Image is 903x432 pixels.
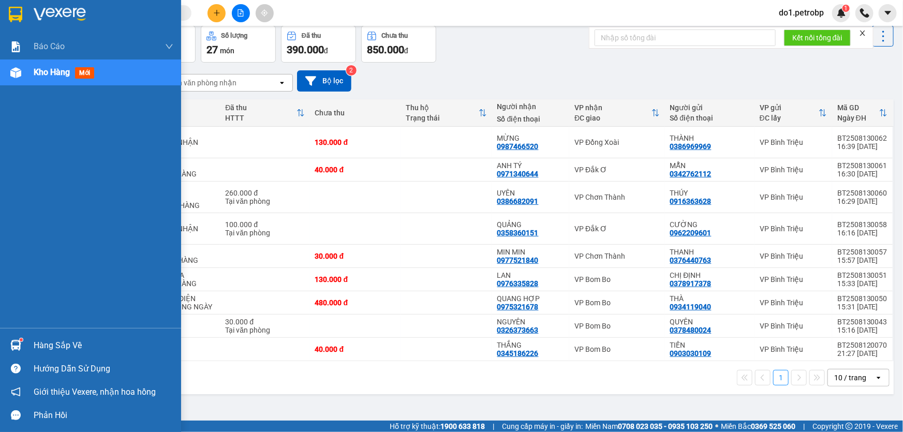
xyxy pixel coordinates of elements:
[497,170,539,178] div: 0971340644
[346,65,357,76] sup: 2
[220,99,309,127] th: Toggle SortBy
[834,373,866,383] div: 10 / trang
[760,103,819,112] div: VP gửi
[221,32,248,39] div: Số lượng
[256,4,274,22] button: aim
[574,299,659,307] div: VP Bom Bo
[837,220,887,229] div: BT2508130058
[406,103,479,112] div: Thu hộ
[760,114,819,122] div: ĐC lấy
[225,103,296,112] div: Đã thu
[670,170,712,178] div: 0342762112
[574,138,659,146] div: VP Đồng Xoài
[34,67,70,77] span: Kho hàng
[670,134,749,142] div: THÀNH
[670,256,712,264] div: 0376440763
[165,42,173,51] span: down
[497,189,565,197] div: UYÊN
[232,4,250,22] button: file-add
[760,322,827,330] div: VP Bình Triệu
[10,41,21,52] img: solution-icon
[837,256,887,264] div: 15:57 [DATE]
[10,340,21,351] img: warehouse-icon
[751,422,795,430] strong: 0369 525 060
[497,248,565,256] div: MIN MIN
[875,374,883,382] svg: open
[760,252,827,260] div: VP Bình Triệu
[367,43,404,56] span: 850.000
[440,422,485,430] strong: 1900 633 818
[206,43,218,56] span: 27
[11,364,21,374] span: question-circle
[297,70,351,92] button: Bộ lọc
[837,134,887,142] div: BT2508130062
[34,338,173,353] div: Hàng sắp về
[208,4,226,22] button: plus
[837,229,887,237] div: 16:16 [DATE]
[595,29,776,46] input: Nhập số tổng đài
[883,8,893,18] span: caret-down
[837,294,887,303] div: BT2508130050
[497,271,565,279] div: LAN
[497,197,539,205] div: 0386682091
[860,8,869,18] img: phone-icon
[760,225,827,233] div: VP Bình Triệu
[574,322,659,330] div: VP Bom Bo
[837,341,887,349] div: BT2508120070
[670,294,749,303] div: THÀ
[771,6,832,19] span: do1.petrobp
[11,387,21,397] span: notification
[390,421,485,432] span: Hỗ trợ kỹ thuật:
[261,9,268,17] span: aim
[754,99,832,127] th: Toggle SortBy
[213,9,220,17] span: plus
[497,279,539,288] div: 0976335828
[670,142,712,151] div: 0386969969
[670,279,712,288] div: 0378917378
[315,275,396,284] div: 130.000 đ
[315,299,396,307] div: 480.000 đ
[837,114,879,122] div: Ngày ĐH
[670,349,712,357] div: 0903030109
[859,29,866,37] span: close
[837,279,887,288] div: 15:33 [DATE]
[837,170,887,178] div: 16:30 [DATE]
[278,79,286,87] svg: open
[361,25,436,63] button: Chưa thu850.000đ
[879,4,897,22] button: caret-down
[837,142,887,151] div: 16:39 [DATE]
[670,189,749,197] div: THÚY
[760,299,827,307] div: VP Bình Triệu
[837,326,887,334] div: 15:16 [DATE]
[315,138,396,146] div: 130.000 đ
[721,421,795,432] span: Miền Bắc
[34,408,173,423] div: Phản hồi
[20,338,23,341] sup: 1
[844,5,848,12] span: 1
[406,114,479,122] div: Trạng thái
[773,370,789,385] button: 1
[846,423,853,430] span: copyright
[574,166,659,174] div: VP Đắk Ơ
[315,252,396,260] div: 30.000 đ
[34,385,156,398] span: Giới thiệu Vexere, nhận hoa hồng
[670,248,749,256] div: THANH
[497,161,565,170] div: ANH TÝ
[9,7,22,22] img: logo-vxr
[837,103,879,112] div: Mã GD
[670,271,749,279] div: CHỊ ĐỊNH
[670,197,712,205] div: 0916363628
[670,161,749,170] div: MẪN
[165,78,236,88] div: Chọn văn phòng nhận
[842,5,850,12] sup: 1
[201,25,276,63] button: Số lượng27món
[497,229,539,237] div: 0358360151
[75,67,94,79] span: mới
[618,422,713,430] strong: 0708 023 035 - 0935 103 250
[574,225,659,233] div: VP Đắk Ơ
[497,294,565,303] div: QUANG HỢP
[287,43,324,56] span: 390.000
[281,25,356,63] button: Đã thu390.000đ
[670,341,749,349] div: TIẾN
[574,275,659,284] div: VP Bom Bo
